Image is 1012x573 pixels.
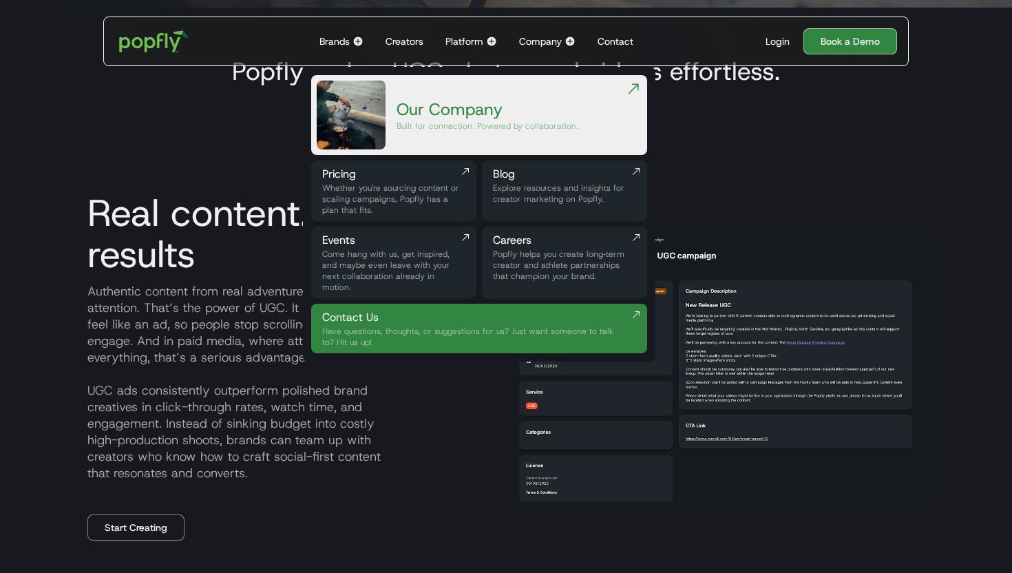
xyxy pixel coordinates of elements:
[482,227,647,298] a: CareersPopfly helps you create long‑term creator and athlete partnerships that champion your brand.
[311,75,647,155] a: Our CompanyBuilt for connection. Powered by collaboration.
[109,21,198,62] a: home
[322,183,465,216] div: Whether you're sourcing content or scaling campaigns, Popfly has a plan that fits.
[319,34,350,48] div: Brands
[493,249,636,282] div: Popfly helps you create long‑term creator and athlete partnerships that champion your brand.
[322,326,625,348] div: Have questions, thoughts, or suggestions for us? Just want someone to talk to? Hit us up!
[76,283,500,481] p: Authentic content from real adventurers captures attention. That’s the power of UGC. It doesn’t l...
[482,160,647,221] a: BlogExplore resources and insights for creator marketing on Popfly.
[76,192,500,275] h3: Real content. Real results
[322,166,465,183] div: Pricing
[311,160,476,221] a: PricingWhether you're sourcing content or scaling campaigns, Popfly has a plan that fits.
[803,28,897,54] a: Book a Demo
[766,34,790,48] div: Login
[322,249,465,293] div: Come hang with us, get inspired, and maybe even leave with your next collaboration already in mot...
[493,232,636,249] div: Careers
[322,309,625,326] div: Contact Us
[311,304,647,353] a: Contact UsHave questions, thoughts, or suggestions for us? Just want someone to talk to? Hit us up!
[592,17,639,65] a: Contact
[311,227,476,298] a: EventsCome hang with us, get inspired, and maybe even leave with your next collaboration already ...
[760,34,795,48] a: Login
[232,54,780,87] h3: Popfly makes UGC photos and videos effortless.
[380,17,429,65] a: Creators
[386,34,423,48] div: Creators
[87,514,185,541] a: Start Creating
[493,166,636,183] div: Blog
[445,34,483,48] div: Platform
[493,183,636,205] div: Explore resources and insights for creator marketing on Popfly.
[397,98,578,121] div: Our Company
[519,34,562,48] div: Company
[598,34,633,48] div: Contact
[397,121,578,132] div: Built for connection. Powered by collaboration.
[322,232,465,249] div: Events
